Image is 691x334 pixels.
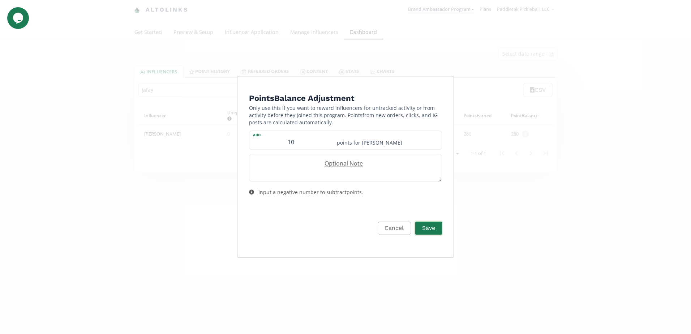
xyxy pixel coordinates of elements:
[7,7,30,29] iframe: chat widget
[249,131,332,137] label: Add
[414,220,443,236] button: Save
[258,189,363,196] div: Input a negative number to subtract points .
[237,76,454,258] div: Edit Program
[249,159,434,168] label: Optional Note
[249,92,442,104] h4: Points Balance Adjustment
[332,131,442,149] div: points for [PERSON_NAME]
[378,222,411,235] button: Cancel
[249,104,442,126] p: Only use this if you want to reward influencers for untracked activity or from activity before th...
